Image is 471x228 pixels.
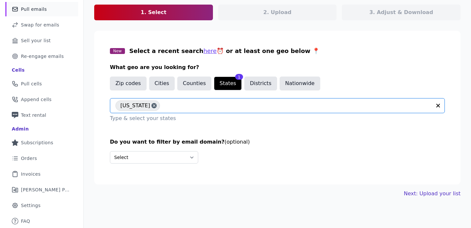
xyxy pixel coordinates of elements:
[5,33,78,48] a: Sell your list
[5,198,78,213] a: Settings
[244,77,277,90] button: Districts
[5,183,78,197] a: [PERSON_NAME] Performance
[12,126,29,132] div: Admin
[129,47,320,54] span: Select a recent search ⏰ or at least one geo below 📍
[5,18,78,32] a: Swap for emails
[12,67,25,73] div: Cells
[224,139,250,145] span: (optional)
[21,171,41,177] span: Invoices
[404,190,461,198] a: Next: Upload your list
[110,139,224,145] span: Do you want to filter by email domain?
[21,6,47,12] span: Pull emails
[21,112,46,118] span: Text rental
[369,9,433,16] p: 3. Adjust & Download
[21,155,37,162] span: Orders
[21,202,41,209] span: Settings
[110,77,147,90] button: Zip codes
[5,167,78,181] a: Invoices
[235,74,243,80] div: 1
[263,9,291,16] p: 2. Upload
[141,9,166,16] p: 1. Select
[5,2,78,16] a: Pull emails
[5,151,78,166] a: Orders
[21,96,52,103] span: Append cells
[5,135,78,150] a: Subscriptions
[5,77,78,91] a: Pull cells
[21,186,70,193] span: [PERSON_NAME] Performance
[110,114,445,122] p: Type & select your states
[5,49,78,63] a: Re-engage emails
[5,108,78,122] a: Text rental
[203,46,217,56] button: here
[21,218,30,224] span: FAQ
[94,5,213,20] a: 1. Select
[21,139,53,146] span: Subscriptions
[149,77,175,90] button: Cities
[110,48,125,54] span: New
[21,80,42,87] span: Pull cells
[21,53,64,60] span: Re-engage emails
[177,77,211,90] button: Counties
[5,92,78,107] a: Append cells
[110,63,445,71] h3: What geo are you looking for?
[21,22,59,28] span: Swap for emails
[280,77,320,90] button: Nationwide
[214,77,242,90] button: States
[120,100,150,111] span: [US_STATE]
[21,37,51,44] span: Sell your list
